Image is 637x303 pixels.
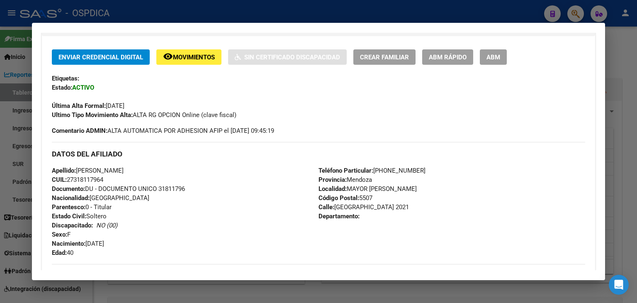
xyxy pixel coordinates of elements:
span: Soltero [52,213,107,220]
strong: Parentesco: [52,203,85,211]
span: 5507 [318,194,372,202]
i: NO (00) [96,222,117,229]
span: Mendoza [318,176,372,183]
strong: Sexo: [52,231,67,238]
span: Enviar Credencial Digital [58,54,143,61]
span: [PERSON_NAME] [52,167,124,174]
button: Movimientos [156,49,221,65]
span: MAYOR [PERSON_NAME] [318,185,417,193]
button: Enviar Credencial Digital [52,49,150,65]
button: ABM Rápido [422,49,473,65]
span: ABM Rápido [429,54,467,61]
strong: Documento: [52,185,85,193]
div: Open Intercom Messenger [609,275,629,295]
span: [GEOGRAPHIC_DATA] 2021 [318,203,409,211]
button: Sin Certificado Discapacidad [228,49,347,65]
h3: DATOS DEL AFILIADO [52,149,585,159]
span: ABM [486,54,500,61]
strong: Código Postal: [318,194,359,202]
span: Crear Familiar [360,54,409,61]
strong: Estado: [52,84,72,91]
span: ALTA AUTOMATICA POR ADHESION AFIP el [DATE] 09:45:19 [52,126,274,135]
strong: Comentario ADMIN: [52,127,107,134]
strong: CUIL: [52,176,67,183]
strong: Localidad: [318,185,347,193]
span: Sin Certificado Discapacidad [244,54,340,61]
strong: Discapacitado: [52,222,93,229]
span: ALTA RG OPCION Online (clave fiscal) [52,111,236,119]
strong: Nacimiento: [52,240,85,247]
strong: Etiquetas: [52,75,79,82]
span: 27318117964 [52,176,103,183]
strong: ACTIVO [72,84,94,91]
span: 0 - Titular [52,203,112,211]
strong: Apellido: [52,167,76,174]
strong: Ultimo Tipo Movimiento Alta: [52,111,133,119]
span: DU - DOCUMENTO UNICO 31811796 [52,185,185,193]
strong: Estado Civil: [52,213,86,220]
strong: Provincia: [318,176,347,183]
strong: Última Alta Formal: [52,102,106,110]
button: ABM [480,49,507,65]
span: [DATE] [52,240,104,247]
strong: Departamento: [318,213,360,220]
span: 40 [52,249,73,257]
span: [DATE] [52,102,124,110]
span: Movimientos [173,54,215,61]
button: Crear Familiar [353,49,416,65]
strong: Edad: [52,249,67,257]
strong: Nacionalidad: [52,194,90,202]
span: [GEOGRAPHIC_DATA] [52,194,149,202]
span: F [52,231,71,238]
strong: Calle: [318,203,334,211]
span: [PHONE_NUMBER] [318,167,425,174]
mat-icon: remove_red_eye [163,51,173,61]
strong: Teléfono Particular: [318,167,373,174]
